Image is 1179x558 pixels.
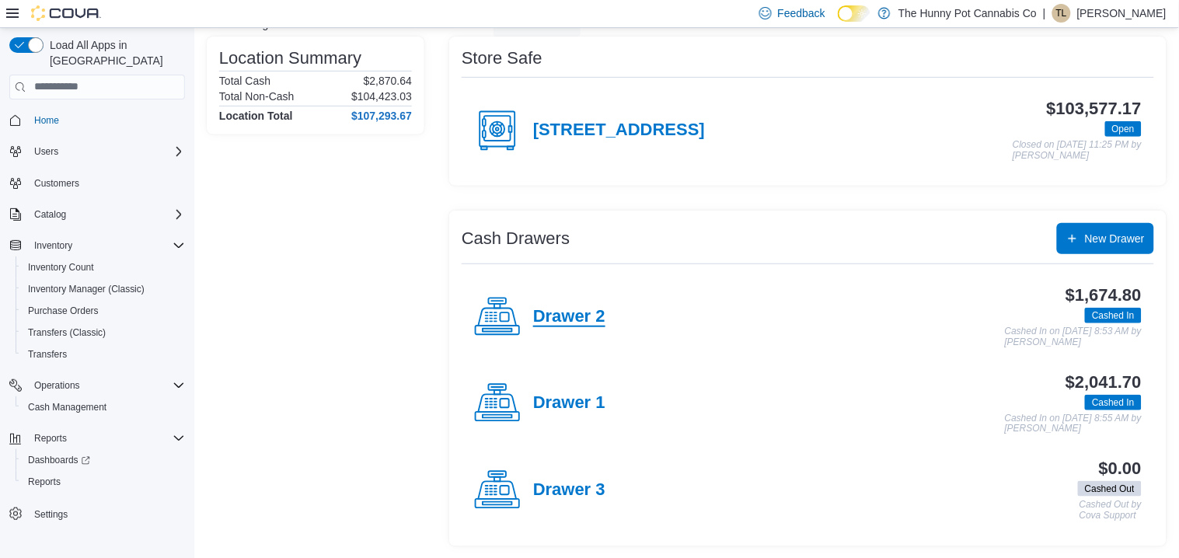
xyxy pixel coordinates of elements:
[28,205,72,224] button: Catalog
[1056,4,1067,23] span: TL
[1077,4,1167,23] p: [PERSON_NAME]
[3,204,191,225] button: Catalog
[22,398,185,417] span: Cash Management
[16,471,191,493] button: Reports
[34,508,68,521] span: Settings
[22,451,185,469] span: Dashboards
[533,120,705,141] h4: [STREET_ADDRESS]
[1105,121,1142,137] span: Open
[3,375,191,396] button: Operations
[533,307,605,327] h4: Drawer 2
[34,177,79,190] span: Customers
[22,280,185,298] span: Inventory Manager (Classic)
[1047,99,1142,118] h3: $103,577.17
[22,323,185,342] span: Transfers (Classic)
[22,398,113,417] a: Cash Management
[22,258,100,277] a: Inventory Count
[34,145,58,158] span: Users
[28,376,86,395] button: Operations
[16,256,191,278] button: Inventory Count
[22,473,185,491] span: Reports
[34,379,80,392] span: Operations
[3,502,191,525] button: Settings
[16,322,191,344] button: Transfers (Classic)
[28,236,78,255] button: Inventory
[22,345,73,364] a: Transfers
[28,205,185,224] span: Catalog
[28,454,90,466] span: Dashboards
[351,110,412,122] h4: $107,293.67
[22,302,105,320] a: Purchase Orders
[28,111,65,130] a: Home
[1099,459,1142,478] h3: $0.00
[1092,309,1135,323] span: Cashed In
[16,344,191,365] button: Transfers
[34,208,66,221] span: Catalog
[1005,326,1142,347] p: Cashed In on [DATE] 8:53 AM by [PERSON_NAME]
[1085,482,1135,496] span: Cashed Out
[1066,373,1142,392] h3: $2,041.70
[1066,286,1142,305] h3: $1,674.80
[1052,4,1071,23] div: Tyler Livingston
[28,305,99,317] span: Purchase Orders
[28,142,65,161] button: Users
[28,505,74,524] a: Settings
[22,451,96,469] a: Dashboards
[16,396,191,418] button: Cash Management
[16,449,191,471] a: Dashboards
[28,174,85,193] a: Customers
[3,109,191,131] button: Home
[28,429,73,448] button: Reports
[31,5,101,21] img: Cova
[22,473,67,491] a: Reports
[1013,140,1142,161] p: Closed on [DATE] 11:25 PM by [PERSON_NAME]
[28,476,61,488] span: Reports
[28,173,185,193] span: Customers
[28,236,185,255] span: Inventory
[3,235,191,256] button: Inventory
[1043,4,1046,23] p: |
[533,393,605,413] h4: Drawer 1
[778,5,825,21] span: Feedback
[28,283,145,295] span: Inventory Manager (Classic)
[351,90,412,103] p: $104,423.03
[22,323,112,342] a: Transfers (Classic)
[28,348,67,361] span: Transfers
[1005,413,1142,434] p: Cashed In on [DATE] 8:55 AM by [PERSON_NAME]
[898,4,1037,23] p: The Hunny Pot Cannabis Co
[1078,481,1142,497] span: Cashed Out
[28,429,185,448] span: Reports
[219,49,361,68] h3: Location Summary
[1057,223,1154,254] button: New Drawer
[1085,231,1145,246] span: New Drawer
[1092,396,1135,410] span: Cashed In
[16,278,191,300] button: Inventory Manager (Classic)
[219,90,295,103] h6: Total Non-Cash
[28,326,106,339] span: Transfers (Classic)
[462,229,570,248] h3: Cash Drawers
[462,49,542,68] h3: Store Safe
[838,5,870,22] input: Dark Mode
[1085,308,1142,323] span: Cashed In
[364,75,412,87] p: $2,870.64
[16,300,191,322] button: Purchase Orders
[34,432,67,445] span: Reports
[28,110,185,130] span: Home
[3,427,191,449] button: Reports
[533,480,605,500] h4: Drawer 3
[34,114,59,127] span: Home
[219,75,270,87] h6: Total Cash
[28,504,185,523] span: Settings
[34,239,72,252] span: Inventory
[1085,395,1142,410] span: Cashed In
[22,302,185,320] span: Purchase Orders
[28,376,185,395] span: Operations
[22,258,185,277] span: Inventory Count
[22,345,185,364] span: Transfers
[1080,500,1142,521] p: Cashed Out by Cova Support
[3,141,191,162] button: Users
[28,401,106,413] span: Cash Management
[44,37,185,68] span: Load All Apps in [GEOGRAPHIC_DATA]
[1112,122,1135,136] span: Open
